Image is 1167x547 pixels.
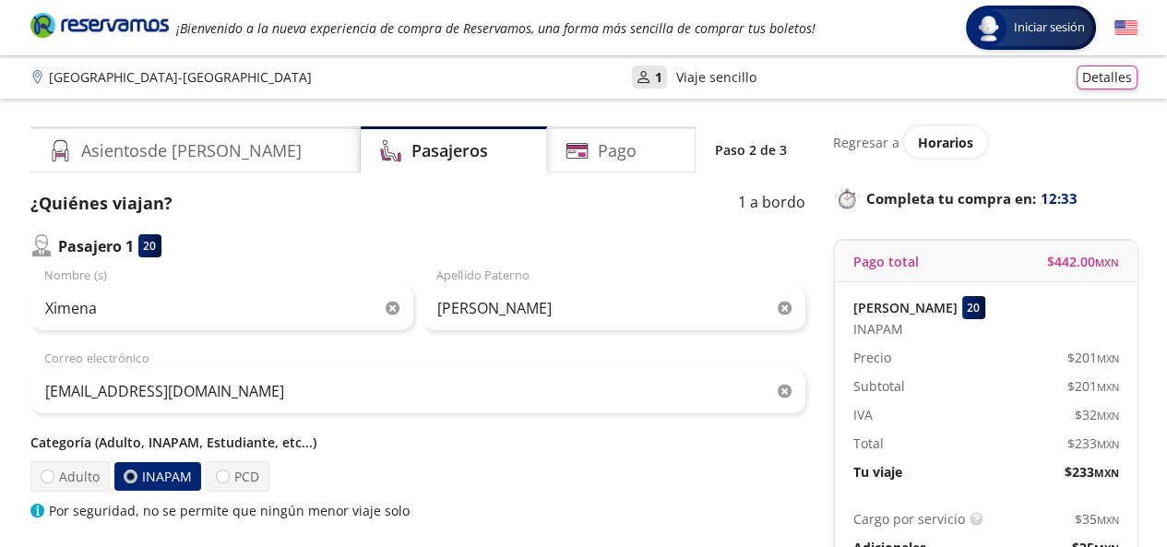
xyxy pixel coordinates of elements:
span: $ 442.00 [1047,252,1119,271]
p: Paso 2 de 3 [715,140,787,160]
h4: Pago [598,138,637,163]
div: 20 [138,234,161,257]
p: [GEOGRAPHIC_DATA] - [GEOGRAPHIC_DATA] [49,67,312,87]
p: Categoría (Adulto, INAPAM, Estudiante, etc...) [30,433,805,452]
p: Por seguridad, no se permite que ningún menor viaje solo [49,501,410,520]
button: Detalles [1077,65,1137,89]
small: MXN [1097,380,1119,394]
span: 12:33 [1041,188,1078,209]
span: $ 35 [1075,509,1119,529]
small: MXN [1095,256,1119,269]
span: $ 233 [1065,462,1119,482]
span: $ 201 [1067,376,1119,396]
small: MXN [1094,466,1119,480]
a: Brand Logo [30,11,169,44]
div: 20 [962,296,985,319]
p: Precio [853,348,891,367]
span: Horarios [918,134,973,151]
label: INAPAM [113,462,200,491]
p: [PERSON_NAME] [853,298,958,317]
i: Brand Logo [30,11,169,39]
small: MXN [1097,351,1119,365]
p: Total [853,434,884,453]
span: $ 201 [1067,348,1119,367]
p: Viaje sencillo [676,67,756,87]
p: Completa tu compra en : [833,185,1137,211]
span: $ 233 [1067,434,1119,453]
p: Regresar a [833,133,899,152]
p: IVA [853,405,873,424]
small: MXN [1097,513,1119,527]
p: Pago total [853,252,919,271]
input: Nombre (s) [30,285,413,331]
label: Adulto [30,461,110,492]
span: Iniciar sesión [1006,18,1092,37]
span: $ 32 [1075,405,1119,424]
label: PCD [206,461,269,492]
p: Cargo por servicio [853,509,965,529]
p: 1 [655,67,662,87]
div: Regresar a ver horarios [833,126,1137,158]
p: Pasajero 1 [58,235,134,257]
button: English [1114,17,1137,40]
em: ¡Bienvenido a la nueva experiencia de compra de Reservamos, una forma más sencilla de comprar tus... [176,19,816,37]
input: Correo electrónico [30,368,805,414]
p: Tu viaje [853,462,902,482]
small: MXN [1097,409,1119,422]
p: 1 a bordo [738,191,805,216]
span: INAPAM [853,319,903,339]
p: Subtotal [853,376,905,396]
h4: Pasajeros [411,138,488,163]
h4: Asientos de [PERSON_NAME] [81,138,302,163]
p: ¿Quiénes viajan? [30,191,173,216]
small: MXN [1097,437,1119,451]
input: Apellido Paterno [423,285,805,331]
